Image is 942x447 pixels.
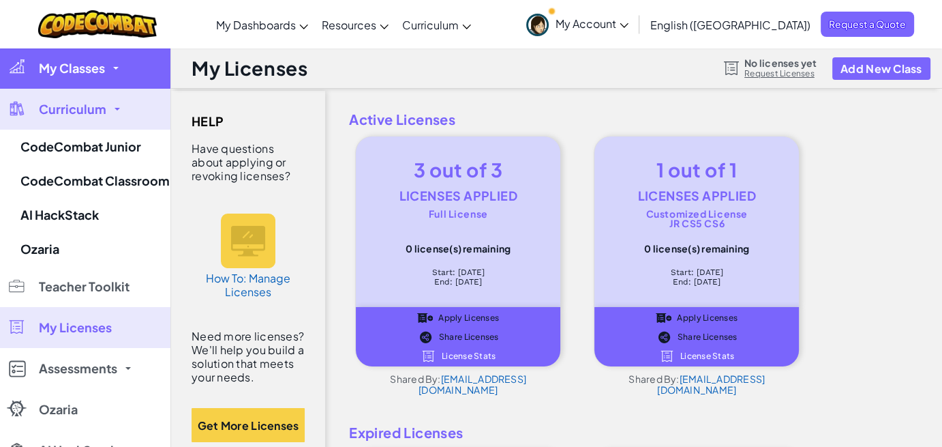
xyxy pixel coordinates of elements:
img: IconLicense_White.svg [421,350,436,362]
a: My Account [519,3,635,46]
a: Request a Quote [821,12,914,37]
div: Licenses Applied [615,183,778,209]
span: Help [192,111,224,132]
a: My Dashboards [209,6,315,43]
div: 1 out of 1 [615,157,778,183]
span: Teacher Toolkit [39,280,130,293]
a: English ([GEOGRAPHIC_DATA]) [643,6,817,43]
div: Customized License [615,209,778,218]
img: IconShare_Black.svg [418,331,434,343]
a: Curriculum [395,6,478,43]
a: Request Licenses [744,68,817,79]
span: Share Licenses [678,333,738,341]
a: [EMAIL_ADDRESS][DOMAIN_NAME] [419,373,526,396]
span: Share Licenses [439,333,499,341]
span: License Stats [442,352,496,360]
div: End: [DATE] [615,277,778,287]
div: Start: [DATE] [615,268,778,277]
img: IconLicense_White.svg [659,350,675,362]
div: Licenses Applied [376,183,540,209]
div: 3 out of 3 [376,157,540,183]
h1: My Licenses [192,55,307,81]
span: Apply Licenses [677,314,738,322]
div: 0 license(s) remaining [615,243,778,254]
span: My Account [556,16,628,31]
span: Active Licenses [339,109,928,130]
div: Shared By: [594,373,799,395]
span: Curriculum [39,103,106,115]
span: Expired Licenses [339,422,928,443]
span: My Dashboards [216,18,296,32]
button: Add New Class [832,57,930,80]
img: IconApplyLicenses_Black.svg [417,312,433,324]
div: Start: [DATE] [376,268,540,277]
span: My Licenses [39,321,112,334]
a: [EMAIL_ADDRESS][DOMAIN_NAME] [657,373,765,396]
button: Get More Licenses [192,408,305,442]
span: License Stats [680,352,735,360]
div: Full License [376,209,540,218]
img: IconApplyLicenses_Black.svg [656,312,671,324]
span: Assessments [39,362,117,375]
span: English ([GEOGRAPHIC_DATA]) [650,18,810,32]
div: JR CS5 CS6 [615,218,778,228]
div: Need more licenses? We'll help you build a solution that meets your needs. [192,330,305,384]
span: Curriculum [402,18,459,32]
div: Have questions about applying or revoking licenses? [192,142,305,183]
div: 0 license(s) remaining [376,243,540,254]
span: Resources [322,18,376,32]
a: How To: Manage Licenses [197,200,299,313]
span: Ozaria [39,403,78,416]
img: avatar [526,14,549,36]
span: My Classes [39,62,105,74]
img: CodeCombat logo [38,10,157,38]
a: Resources [315,6,395,43]
div: Shared By: [356,373,560,395]
h5: How To: Manage Licenses [204,272,292,299]
span: No licenses yet [744,57,817,68]
div: End: [DATE] [376,277,540,287]
span: Apply Licenses [438,314,499,322]
img: IconShare_Black.svg [656,331,672,343]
